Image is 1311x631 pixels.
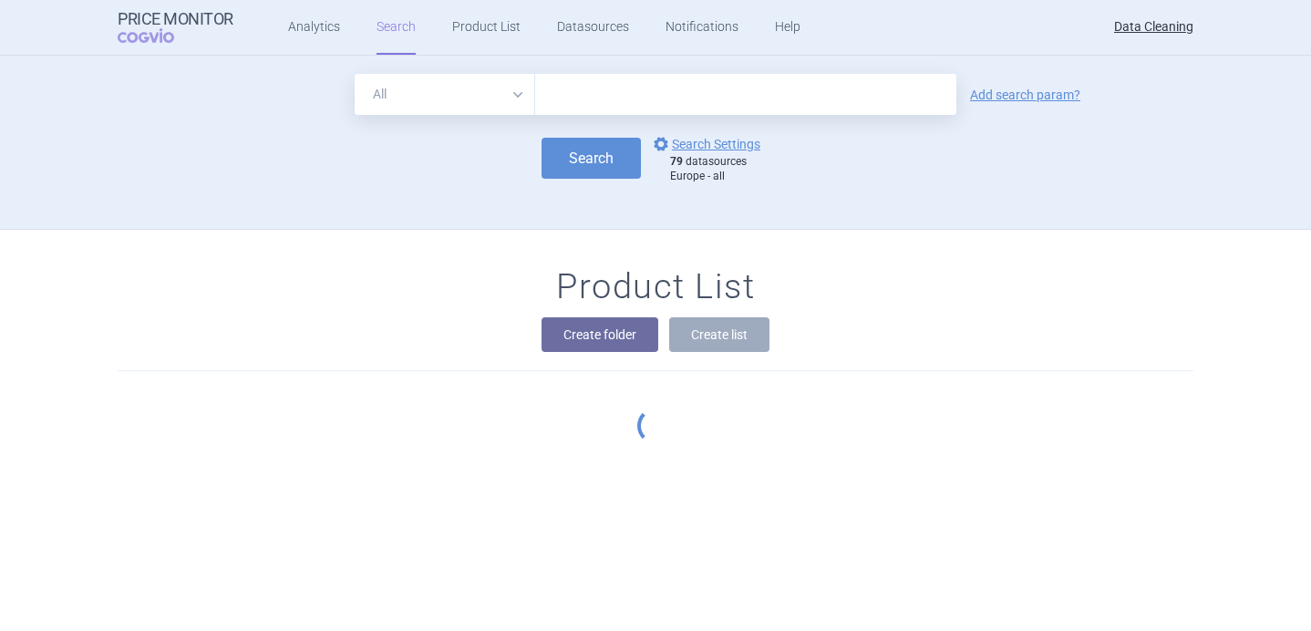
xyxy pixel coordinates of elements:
[970,88,1080,101] a: Add search param?
[118,10,233,45] a: Price MonitorCOGVIO
[650,133,760,155] a: Search Settings
[118,10,233,28] strong: Price Monitor
[542,317,658,352] button: Create folder
[669,317,769,352] button: Create list
[670,155,769,183] div: datasources Europe - all
[118,28,200,43] span: COGVIO
[542,138,641,179] button: Search
[670,155,683,168] strong: 79
[556,266,755,308] h1: Product List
